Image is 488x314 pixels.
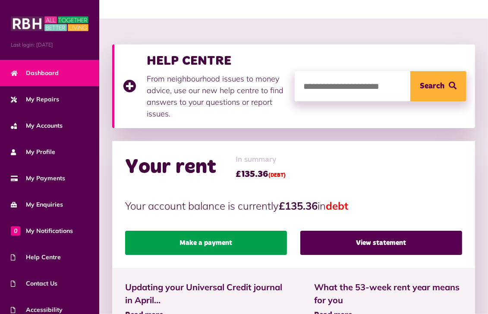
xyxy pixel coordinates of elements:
[11,15,88,32] img: MyRBH
[326,199,348,212] span: debt
[125,198,462,214] p: Your account balance is currently in
[314,281,462,307] span: What the 53-week rent year means for you
[125,155,216,180] h2: Your rent
[11,200,63,209] span: My Enquiries
[11,226,20,235] span: 0
[11,226,73,235] span: My Notifications
[125,231,287,255] a: Make a payment
[11,253,61,262] span: Help Centre
[11,95,59,104] span: My Repairs
[236,154,286,166] span: In summary
[300,231,462,255] a: View statement
[147,53,286,69] h3: HELP CENTRE
[11,69,59,78] span: Dashboard
[125,281,288,307] span: Updating your Universal Credit journal in April...
[268,173,286,178] span: (DEBT)
[11,121,63,130] span: My Accounts
[236,168,286,181] span: £135.36
[11,174,65,183] span: My Payments
[410,71,466,101] button: Search
[11,279,57,288] span: Contact Us
[279,199,318,212] strong: £135.36
[11,41,88,49] span: Last login: [DATE]
[147,73,286,119] p: From neighbourhood issues to money advice, use our new help centre to find answers to your questi...
[11,148,55,157] span: My Profile
[420,71,445,101] span: Search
